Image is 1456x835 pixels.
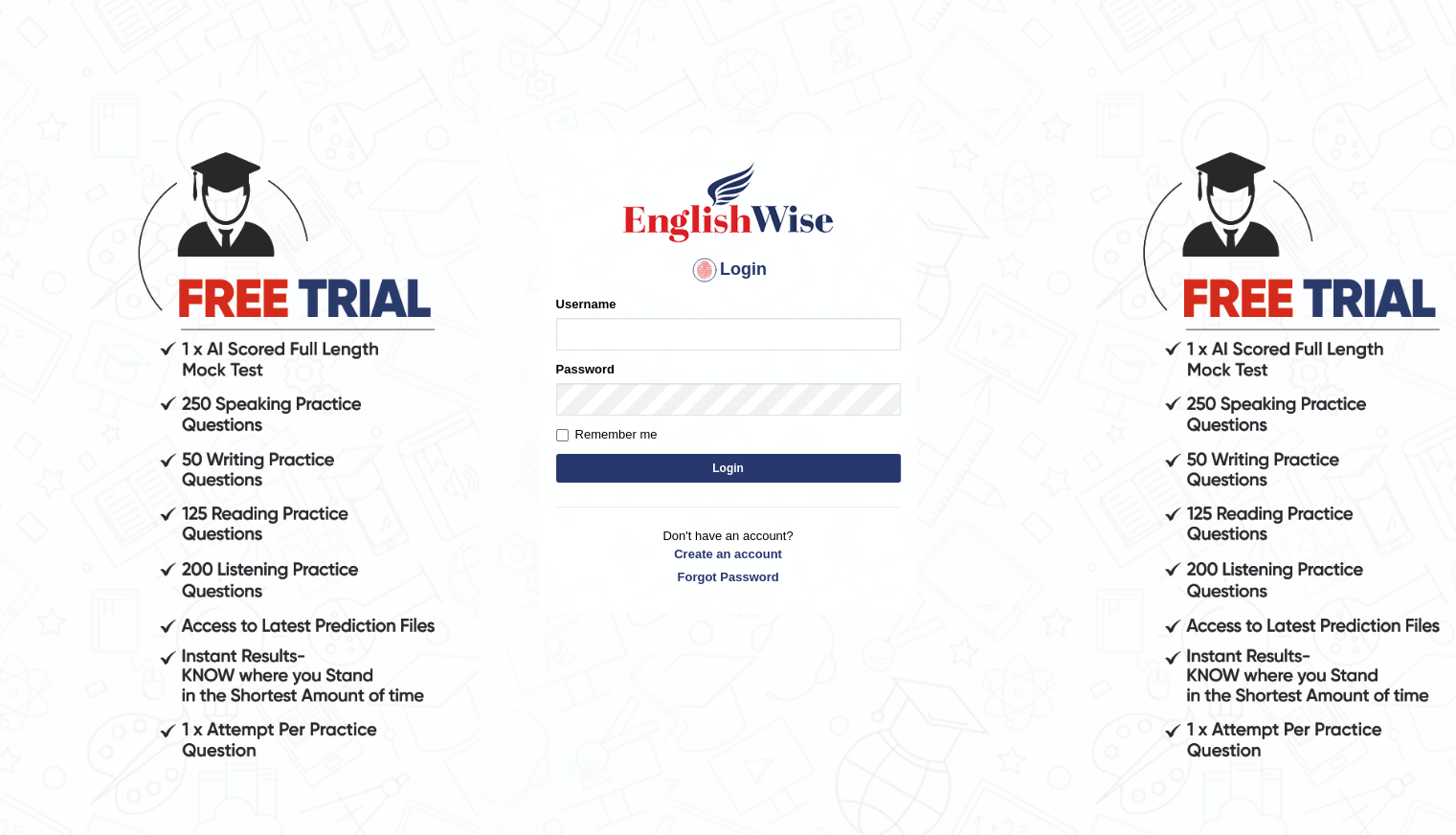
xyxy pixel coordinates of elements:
[619,159,838,245] img: Logo of English Wise sign in for intelligent practice with AI
[556,545,901,563] a: Create an account
[556,454,901,483] button: Login
[556,360,615,378] label: Password
[556,295,616,313] label: Username
[556,425,658,444] label: Remember me
[556,527,901,586] p: Don't have an account?
[556,568,901,586] a: Forgot Password
[556,429,569,441] input: Remember me
[556,255,901,285] h4: Login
